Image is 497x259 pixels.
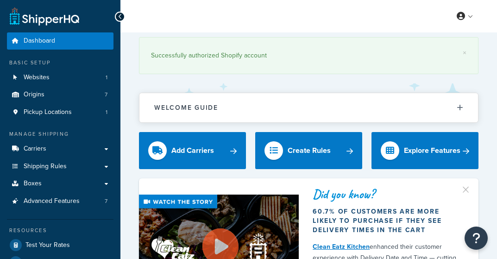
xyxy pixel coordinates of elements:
div: Add Carriers [171,144,214,157]
a: Shipping Rules [7,158,113,175]
span: Advanced Features [24,197,80,205]
li: Pickup Locations [7,104,113,121]
a: Dashboard [7,32,113,50]
span: 7 [105,91,107,99]
div: Basic Setup [7,59,113,67]
span: Boxes [24,180,42,188]
li: Advanced Features [7,193,113,210]
span: Dashboard [24,37,55,45]
span: Websites [24,74,50,82]
span: Test Your Rates [25,241,70,249]
a: Carriers [7,140,113,158]
span: 1 [106,108,107,116]
h2: Welcome Guide [154,104,218,111]
button: Welcome Guide [139,93,478,122]
a: Pickup Locations1 [7,104,113,121]
div: 60.7% of customers are more likely to purchase if they see delivery times in the cart [313,207,465,235]
span: Shipping Rules [24,163,67,171]
div: Did you know? [313,188,465,201]
div: Resources [7,227,113,234]
a: Explore Features [371,132,478,169]
a: Clean Eatz Kitchen [313,242,370,252]
a: Add Carriers [139,132,246,169]
a: × [463,49,466,57]
span: Carriers [24,145,46,153]
span: Pickup Locations [24,108,72,116]
div: Manage Shipping [7,130,113,138]
a: Advanced Features7 [7,193,113,210]
span: 7 [105,197,107,205]
span: Origins [24,91,44,99]
li: Origins [7,86,113,103]
a: Origins7 [7,86,113,103]
div: Explore Features [404,144,460,157]
button: Open Resource Center [465,227,488,250]
div: Successfully authorized Shopify account [151,49,466,62]
a: Websites1 [7,69,113,86]
a: Test Your Rates [7,237,113,253]
a: Boxes [7,175,113,192]
li: Websites [7,69,113,86]
span: 1 [106,74,107,82]
a: Create Rules [255,132,362,169]
div: Create Rules [288,144,331,157]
